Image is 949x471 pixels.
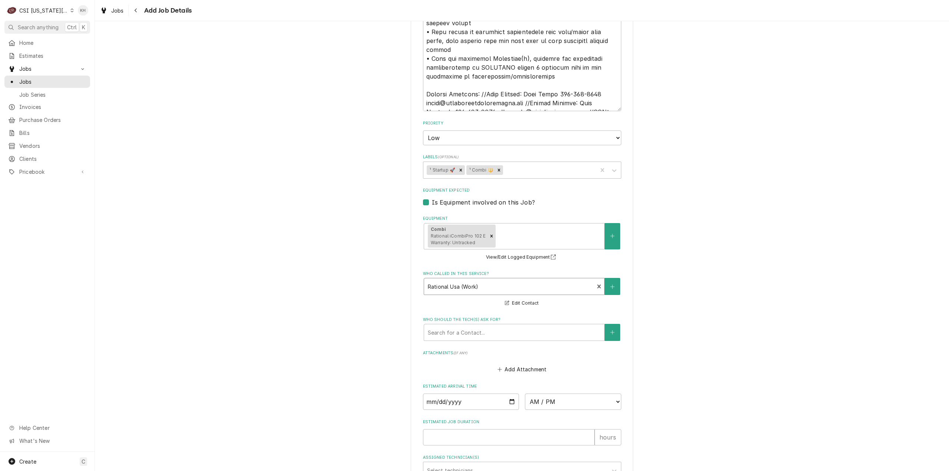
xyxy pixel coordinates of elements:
[423,317,621,323] label: Who should the tech(s) ask for?
[7,5,17,16] div: CSI Kansas City's Avatar
[423,271,621,277] label: Who called in this service?
[19,7,68,14] div: CSI [US_STATE][GEOGRAPHIC_DATA]
[19,65,75,73] span: Jobs
[19,91,86,99] span: Job Series
[4,127,90,139] a: Bills
[19,129,86,137] span: Bills
[19,39,86,47] span: Home
[4,50,90,62] a: Estimates
[432,198,535,207] label: Is Equipment involved on this Job?
[605,278,620,295] button: Create New Contact
[423,419,621,445] div: Estimated Job Duration
[495,165,503,175] div: Remove ¹ Combi 🔱
[111,7,124,14] span: Jobs
[457,165,465,175] div: Remove ¹ Startup 🚀
[427,165,457,175] div: ¹ Startup 🚀
[431,233,486,245] span: Rational iCombiPro 102 E Warranty: Untracked
[82,23,85,31] span: K
[423,394,519,410] input: Date
[19,168,75,176] span: Pricebook
[142,6,192,16] span: Add Job Details
[423,384,621,410] div: Estimated Arrival Time
[423,120,621,126] label: Priority
[4,166,90,178] a: Go to Pricebook
[78,5,88,16] div: KH
[423,419,621,425] label: Estimated Job Duration
[610,284,615,289] svg: Create New Contact
[423,350,621,356] label: Attachments
[610,330,615,335] svg: Create New Contact
[431,226,446,232] strong: Combi
[423,384,621,389] label: Estimated Arrival Time
[19,116,86,124] span: Purchase Orders
[423,188,621,206] div: Equipment Expected
[4,76,90,88] a: Jobs
[19,103,86,111] span: Invoices
[504,299,540,308] button: Edit Contact
[423,154,621,160] label: Labels
[423,455,621,461] label: Assigned Technician(s)
[423,317,621,341] div: Who should the tech(s) ask for?
[438,155,459,159] span: ( optional )
[130,4,142,16] button: Navigate back
[423,350,621,375] div: Attachments
[466,165,495,175] div: ¹ Combi 🔱
[605,324,620,341] button: Create New Contact
[4,101,90,113] a: Invoices
[67,23,77,31] span: Ctrl
[4,89,90,101] a: Job Series
[487,225,496,248] div: Remove [object Object]
[453,351,467,355] span: ( if any )
[4,21,90,34] button: Search anythingCtrlK
[525,394,621,410] select: Time Select
[7,5,17,16] div: C
[4,153,90,165] a: Clients
[423,216,621,262] div: Equipment
[4,37,90,49] a: Home
[423,271,621,308] div: Who called in this service?
[605,223,620,249] button: Create New Equipment
[4,63,90,75] a: Go to Jobs
[19,142,86,150] span: Vendors
[595,429,621,445] div: hours
[97,4,127,17] a: Jobs
[4,114,90,126] a: Purchase Orders
[496,364,548,374] button: Add Attachment
[423,216,621,222] label: Equipment
[82,458,85,465] span: C
[19,155,86,163] span: Clients
[78,5,88,16] div: Kelsey Hetlage's Avatar
[19,437,86,445] span: What's New
[610,233,615,239] svg: Create New Equipment
[19,52,86,60] span: Estimates
[19,424,86,432] span: Help Center
[4,422,90,434] a: Go to Help Center
[4,435,90,447] a: Go to What's New
[18,23,59,31] span: Search anything
[423,120,621,145] div: Priority
[423,154,621,178] div: Labels
[19,78,86,86] span: Jobs
[4,140,90,152] a: Vendors
[19,458,36,465] span: Create
[423,188,621,193] label: Equipment Expected
[485,253,559,262] button: View/Edit Logged Equipment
